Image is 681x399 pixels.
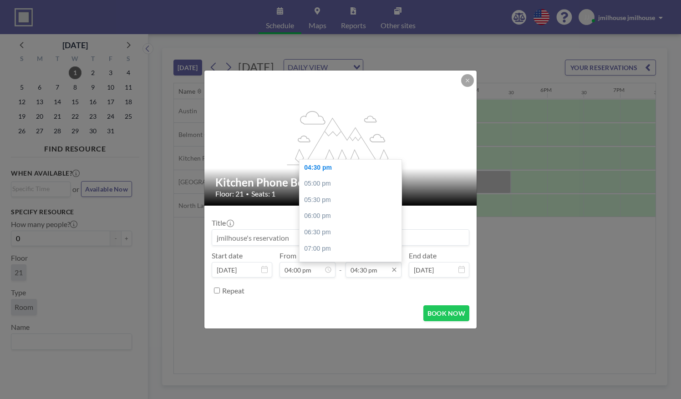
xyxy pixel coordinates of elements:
div: 07:00 pm [300,241,406,257]
div: 05:00 pm [300,176,406,192]
span: Floor: 21 [215,189,244,198]
label: Start date [212,251,243,260]
button: BOOK NOW [423,305,469,321]
input: jmilhouse's reservation [212,230,469,245]
div: 06:00 pm [300,208,406,224]
div: 06:30 pm [300,224,406,241]
h2: Kitchen Phone Booth [215,176,467,189]
label: End date [409,251,437,260]
label: Title [212,218,233,227]
div: 05:30 pm [300,192,406,208]
div: 07:30 pm [300,257,406,273]
label: From [280,251,296,260]
div: 04:30 pm [300,160,406,176]
label: Repeat [222,286,244,295]
span: • [246,191,249,197]
span: - [339,254,342,274]
span: Seats: 1 [251,189,275,198]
